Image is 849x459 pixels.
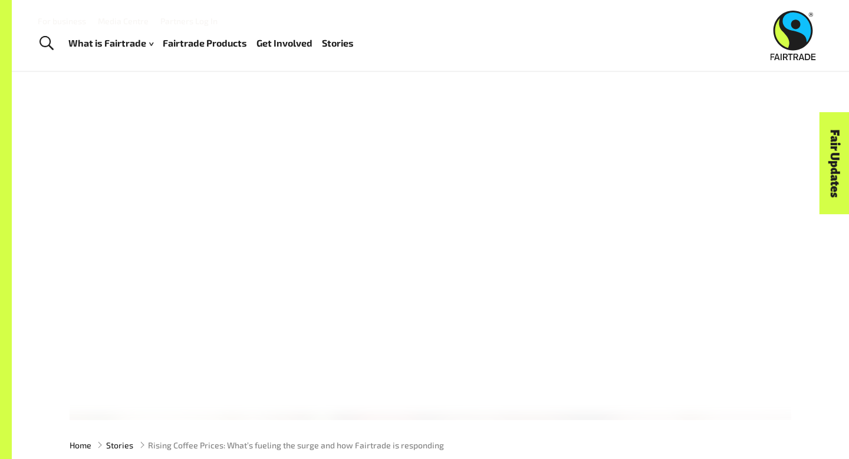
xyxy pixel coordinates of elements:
a: Media Centre [98,16,149,26]
a: Stories [106,439,133,451]
a: Stories [322,35,354,52]
a: For business [38,16,86,26]
a: Toggle Search [32,29,61,58]
a: Partners Log In [160,16,218,26]
a: What is Fairtrade [68,35,153,52]
img: Fairtrade Australia New Zealand logo [771,11,816,60]
a: Fairtrade Products [163,35,247,52]
a: Get Involved [256,35,312,52]
span: Rising Coffee Prices: What’s fueling the surge and how Fairtrade is responding [148,439,444,451]
a: Home [70,439,91,451]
